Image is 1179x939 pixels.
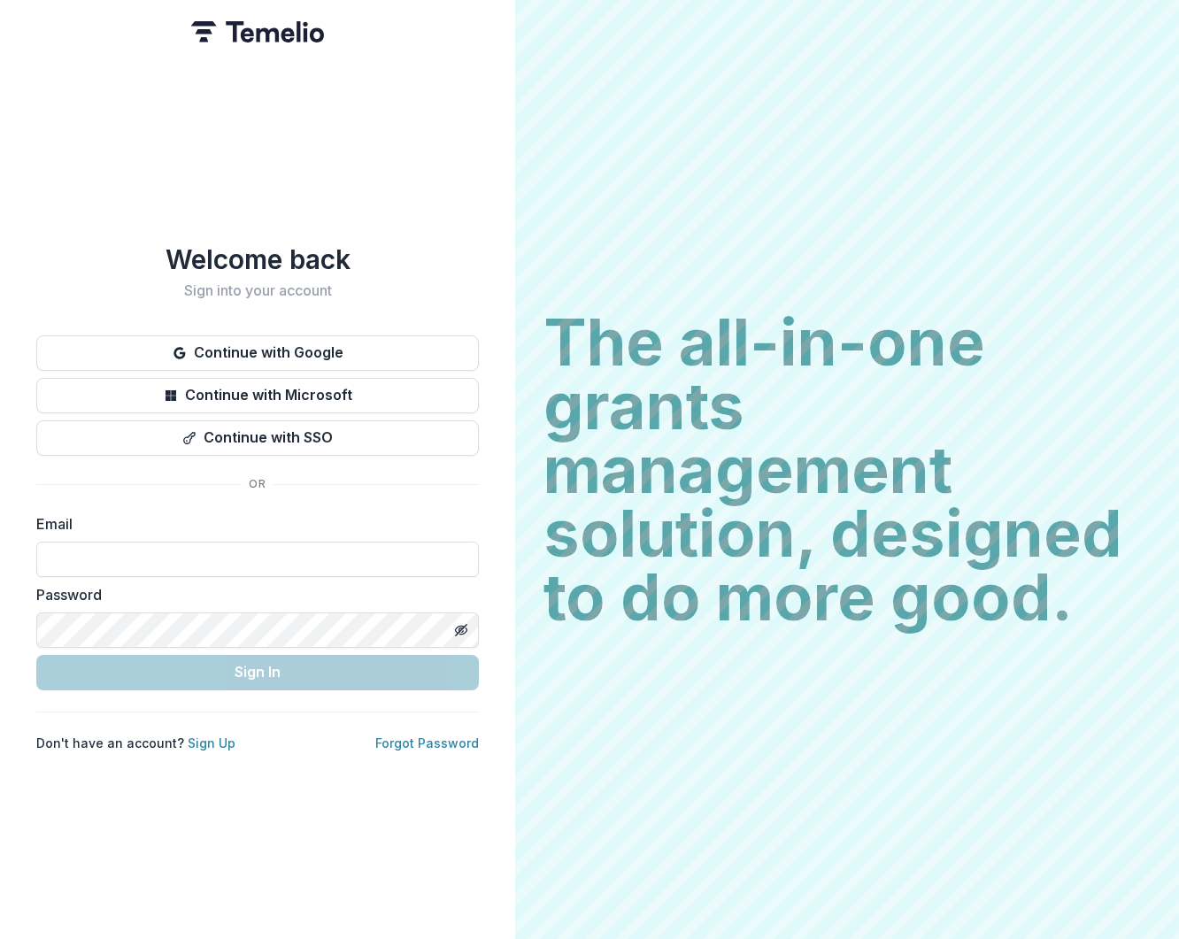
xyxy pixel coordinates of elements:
[36,378,479,413] button: Continue with Microsoft
[36,243,479,275] h1: Welcome back
[36,655,479,690] button: Sign In
[36,584,468,605] label: Password
[188,735,235,750] a: Sign Up
[191,21,324,42] img: Temelio
[36,335,479,371] button: Continue with Google
[36,513,468,535] label: Email
[36,734,235,752] p: Don't have an account?
[36,420,479,456] button: Continue with SSO
[375,735,479,750] a: Forgot Password
[447,616,475,644] button: Toggle password visibility
[36,282,479,299] h2: Sign into your account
